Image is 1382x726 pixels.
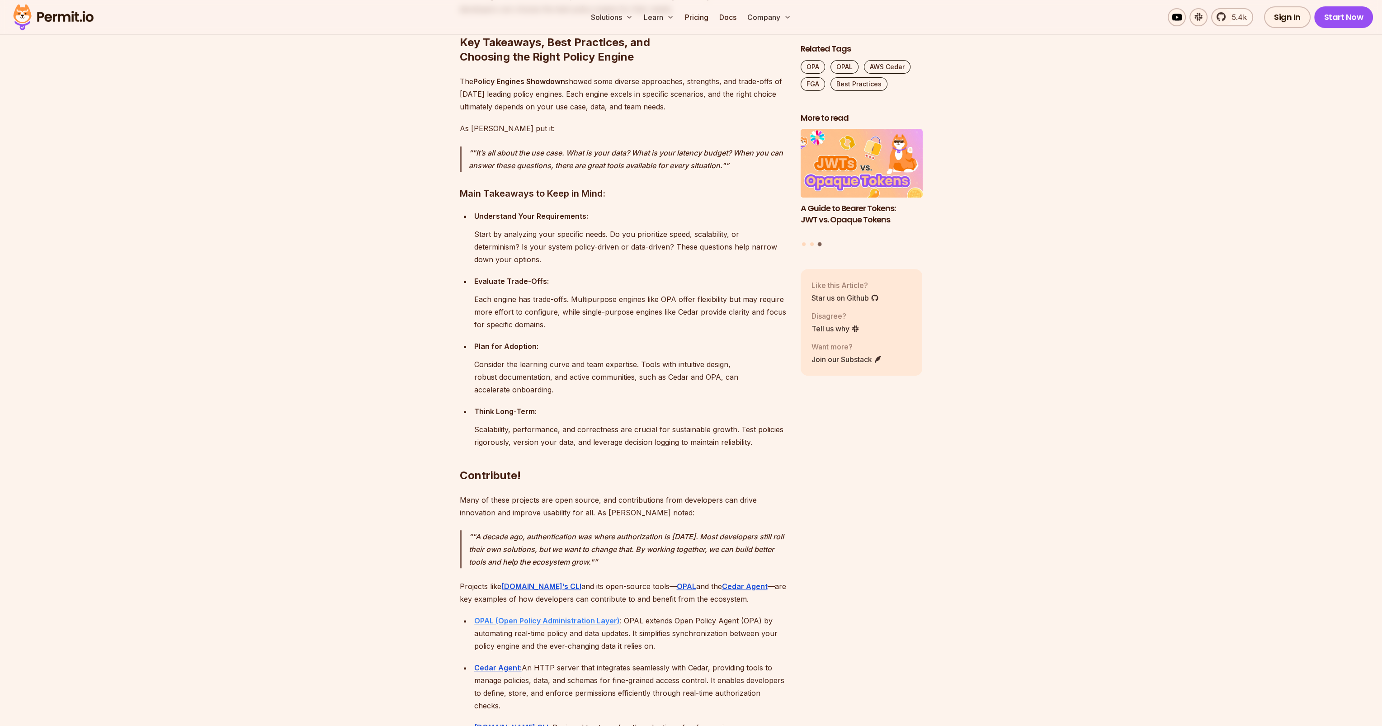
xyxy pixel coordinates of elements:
p: Each engine has trade-offs. Multipurpose engines like OPA offer flexibility but may require more ... [474,293,786,331]
h3: Main Takeaways to Keep in Mind: [460,186,786,201]
a: Docs [716,8,740,26]
p: Disagree? [811,311,859,321]
p: "A decade ago, authentication was where authorization is [DATE]. Most developers still roll their... [469,530,786,568]
a: [DOMAIN_NAME]’s CLI [501,582,581,591]
a: OPAL [677,582,696,591]
a: OPAL [830,60,858,74]
a: AWS Cedar [864,60,910,74]
strong: Evaluate Trade-Offs: [474,277,549,286]
strong: Think Long-Term: [474,407,537,416]
a: OPAL (Open Policy Administration Layer) [474,616,620,625]
p: Many of these projects are open source, and contributions from developers can drive innovation an... [460,494,786,519]
button: Go to slide 3 [818,242,822,246]
p: Want more? [811,341,882,352]
img: Permit logo [9,2,98,33]
h3: A Guide to Bearer Tokens: JWT vs. Opaque Tokens [801,203,923,226]
a: FGA [801,77,825,91]
a: Sign In [1264,6,1311,28]
a: 5.4k [1211,8,1253,26]
a: OPA [801,60,825,74]
a: Best Practices [830,77,887,91]
a: A Guide to Bearer Tokens: JWT vs. Opaque TokensA Guide to Bearer Tokens: JWT vs. Opaque Tokens [801,129,923,237]
h2: Related Tags [801,43,923,55]
a: Join our Substack [811,354,882,365]
li: 3 of 3 [801,129,923,237]
button: Go to slide 1 [802,242,806,246]
a: Pricing [681,8,712,26]
p: As [PERSON_NAME] put it: [460,122,786,135]
a: Cedar Agent: [474,663,522,672]
img: A Guide to Bearer Tokens: JWT vs. Opaque Tokens [801,129,923,198]
p: Projects like and its open-source tools— and the —are key examples of how developers can contribu... [460,580,786,605]
button: Solutions [587,8,637,26]
p: Scalability, performance, and correctness are crucial for sustainable growth. Test policies rigor... [474,423,786,448]
p: Like this Article? [811,280,879,291]
span: 5.4k [1226,12,1247,23]
button: Company [744,8,795,26]
div: Posts [801,129,923,248]
strong: Plan for Adoption: [474,342,538,351]
div: : OPAL extends Open Policy Agent (OPA) by automating real-time policy and data updates. It simpli... [474,614,786,652]
p: "It’s all about the use case. What is your data? What is your latency budget? When you can answer... [469,146,786,172]
h2: Contribute! [460,432,786,483]
a: Star us on Github [811,292,879,303]
p: The showed some diverse approaches, strengths, and trade-offs of [DATE] leading policy engines. E... [460,75,786,113]
p: Consider the learning curve and team expertise. Tools with intuitive design, robust documentation... [474,358,786,396]
a: Cedar Agent [722,582,768,591]
a: Tell us why [811,323,859,334]
strong: Understand Your Requirements: [474,212,588,221]
button: Go to slide 2 [810,242,814,246]
a: Start Now [1314,6,1373,28]
h2: More to read [801,113,923,124]
div: An HTTP server that integrates seamlessly with Cedar, providing tools to manage policies, data, a... [474,661,786,712]
button: Learn [640,8,678,26]
p: Start by analyzing your specific needs. Do you prioritize speed, scalability, or determinism? Is ... [474,228,786,266]
strong: Policy Engines Showdown [473,77,565,86]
